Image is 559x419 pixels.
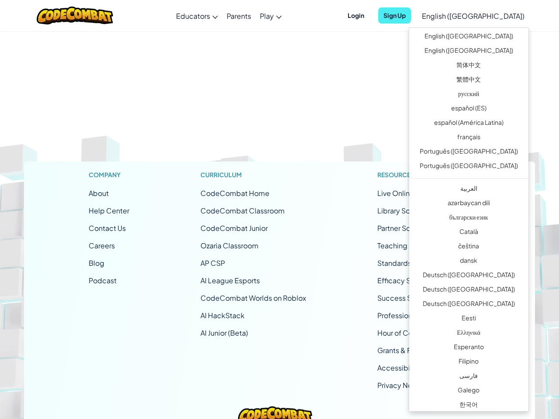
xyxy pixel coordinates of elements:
[89,241,115,250] a: Careers
[409,355,528,370] a: Filipino
[409,283,528,298] a: Deutsch ([GEOGRAPHIC_DATA])
[409,384,528,398] a: Galego
[409,30,528,45] a: English ([GEOGRAPHIC_DATA])
[255,4,286,27] a: Play
[200,293,306,302] a: CodeCombat Worlds on Roblox
[409,197,528,211] a: azərbaycan dili
[377,311,465,320] a: Professional Development
[409,370,528,384] a: فارسی
[200,276,260,285] a: AI League Esports
[37,7,113,24] img: CodeCombat logo
[377,258,447,268] a: Standards Alignment
[200,206,285,215] a: CodeCombat Classroom
[409,211,528,226] a: български език
[377,189,442,198] span: Live Online Classes
[409,182,528,197] a: العربية
[200,258,225,268] a: AP CSP
[377,223,432,233] a: Partner Solutions
[200,223,268,233] a: CodeCombat Junior
[377,293,430,302] a: Success Stories
[409,131,528,145] a: français
[222,4,255,27] a: Parents
[409,398,528,413] a: 한국어
[89,170,129,179] h1: Company
[89,276,117,285] a: Podcast
[409,240,528,254] a: čeština
[377,241,439,250] a: Teaching Solutions
[409,269,528,283] a: Deutsch ([GEOGRAPHIC_DATA])
[409,102,528,117] a: español (ES)
[342,7,369,24] button: Login
[200,311,245,320] a: AI HackStack
[409,45,528,59] a: English ([GEOGRAPHIC_DATA])
[409,160,528,174] a: Português ([GEOGRAPHIC_DATA])
[377,170,470,179] h1: Resources
[260,11,274,21] span: Play
[377,276,431,285] a: Efficacy Studies
[200,189,269,198] span: CodeCombat Home
[409,88,528,102] a: русский
[200,170,306,179] h1: Curriculum
[409,298,528,312] a: Deutsch ([GEOGRAPHIC_DATA])
[377,328,422,337] a: Hour of Code
[172,4,222,27] a: Educators
[200,328,248,337] a: AI Junior (Beta)
[409,59,528,73] a: 简体中文
[377,206,432,215] a: Library Solutions
[409,312,528,326] a: Eesti
[377,363,459,372] a: Accessibility (ACR/VPAT)
[200,241,259,250] a: Ozaria Classroom
[89,258,104,268] a: Blog
[377,346,470,355] a: Grants & Funding Resources
[418,4,529,27] a: English ([GEOGRAPHIC_DATA])
[409,73,528,88] a: 繁體中文
[409,226,528,240] a: Català
[409,341,528,355] a: Esperanto
[422,11,524,21] span: English ([GEOGRAPHIC_DATA])
[89,189,109,198] a: About
[409,117,528,131] a: español (América Latina)
[409,326,528,341] a: Ελληνικά
[378,7,411,24] button: Sign Up
[409,145,528,160] a: Português ([GEOGRAPHIC_DATA])
[409,254,528,269] a: dansk
[176,11,210,21] span: Educators
[377,381,425,390] a: Privacy Notice
[89,223,126,233] span: Contact Us
[89,206,129,215] a: Help Center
